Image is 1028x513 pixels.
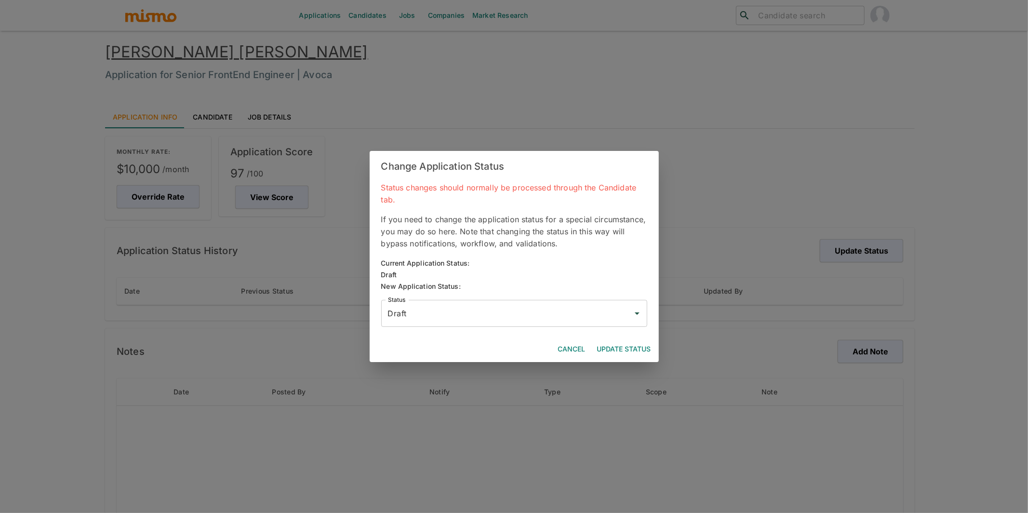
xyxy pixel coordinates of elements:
button: Update Status [593,340,655,358]
h2: Change Application Status [370,151,659,182]
span: Status changes should normally be processed through the Candidate tab. [381,183,637,204]
div: New Application Status: [381,281,647,292]
span: If you need to change the application status for a special circumstance, you may do so here. Note... [381,215,646,248]
label: Status [388,296,405,304]
div: Current Application Status: [381,257,470,269]
button: Open [630,307,644,320]
div: Draft [381,269,470,281]
button: Cancel [554,340,589,358]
